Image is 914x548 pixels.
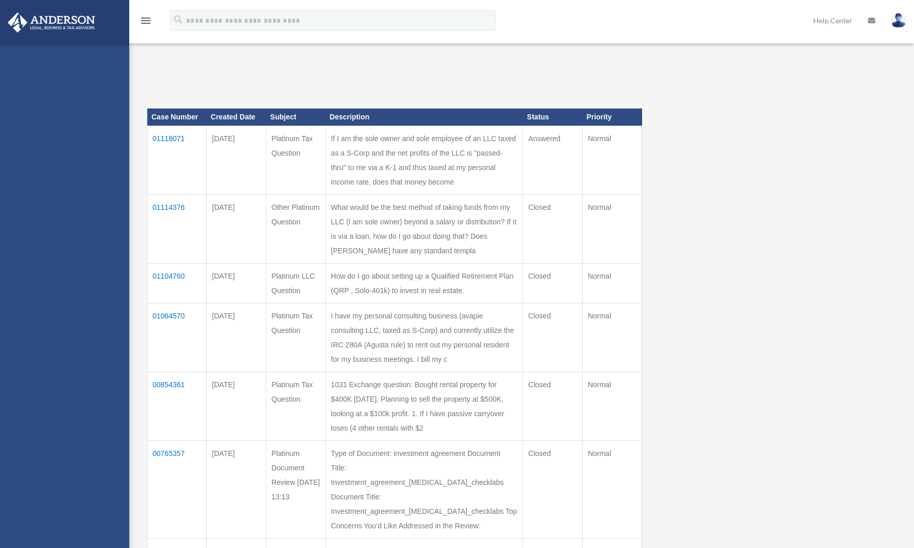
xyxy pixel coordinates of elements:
td: If I am the sole owner and sole employee of an LLC taxed as a S-Corp and the net profits of the L... [326,126,523,195]
td: 01104760 [147,264,207,303]
td: Other Platinum Question [266,195,326,264]
td: Closed [523,372,582,441]
img: User Pic [891,13,906,28]
td: 00854361 [147,372,207,441]
td: I have my personal consulting business (avapie consulting LLC, taxed as S-Corp) and currently uti... [326,303,523,372]
td: 00765357 [147,441,207,539]
th: Status [523,109,582,126]
i: menu [140,14,152,27]
th: Case Number [147,109,207,126]
a: menu [140,18,152,27]
td: Type of Document: investment agreement Document Title: Investment_agreement_[MEDICAL_DATA]_checkl... [326,441,523,539]
td: 01114376 [147,195,207,264]
td: Normal [582,303,642,372]
td: 01118071 [147,126,207,195]
td: Answered [523,126,582,195]
td: Normal [582,195,642,264]
td: Platinum LLC Question [266,264,326,303]
th: Priority [582,109,642,126]
td: Normal [582,372,642,441]
td: Closed [523,303,582,372]
td: Normal [582,264,642,303]
td: Closed [523,195,582,264]
td: 01064570 [147,303,207,372]
td: Platinum Document Review [DATE] 13:13 [266,441,326,539]
i: search [173,14,184,25]
td: Platinum Tax Question [266,372,326,441]
td: [DATE] [207,126,266,195]
td: What would be the best method of taking funds from my LLC (I am sole owner) beyond a salary or di... [326,195,523,264]
td: [DATE] [207,195,266,264]
th: Description [326,109,523,126]
th: Subject [266,109,326,126]
td: How do I go about setting up a Qualified Retirement Plan (QRP , Solo-401k) to invest in real estate. [326,264,523,303]
td: 1031 Exchange question: Bought rental property for $400K [DATE]. Planning to sell the property at... [326,372,523,441]
td: Normal [582,126,642,195]
td: Closed [523,441,582,539]
td: Normal [582,441,642,539]
img: Anderson Advisors Platinum Portal [5,12,98,33]
td: [DATE] [207,441,266,539]
td: [DATE] [207,372,266,441]
td: Platinum Tax Question [266,126,326,195]
td: Closed [523,264,582,303]
td: Platinum Tax Question [266,303,326,372]
td: [DATE] [207,303,266,372]
th: Created Date [207,109,266,126]
td: [DATE] [207,264,266,303]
